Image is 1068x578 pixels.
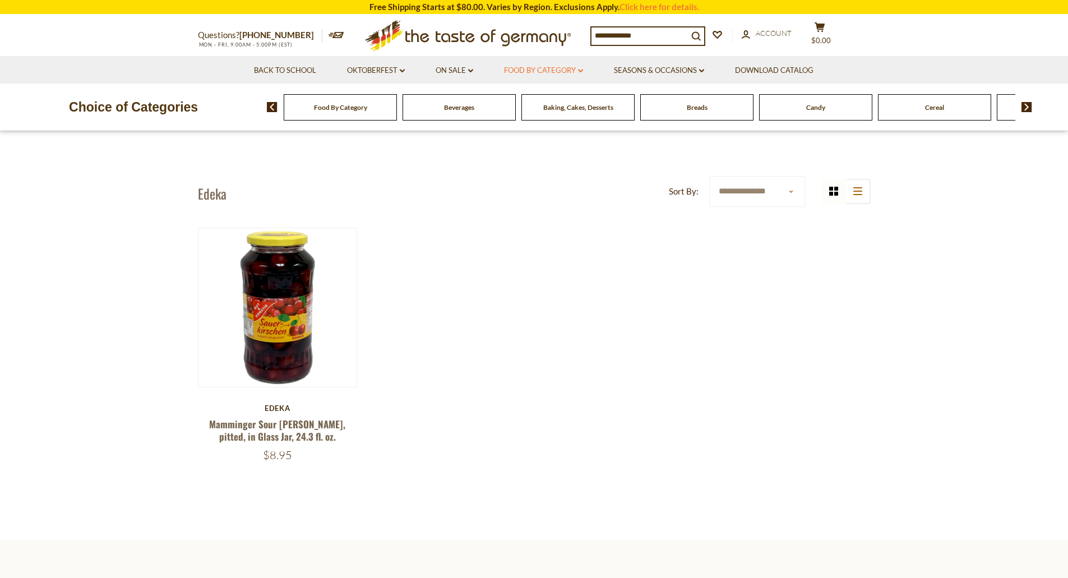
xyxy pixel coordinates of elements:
[198,404,358,413] div: Edeka
[198,185,226,202] h1: Edeka
[314,103,367,112] a: Food By Category
[742,27,792,40] a: Account
[239,30,314,40] a: [PHONE_NUMBER]
[687,103,708,112] a: Breads
[811,36,831,45] span: $0.00
[614,64,704,77] a: Seasons & Occasions
[198,28,322,43] p: Questions?
[806,103,825,112] a: Candy
[263,448,292,462] span: $8.95
[803,22,837,50] button: $0.00
[209,417,345,443] a: Mamminger Sour [PERSON_NAME], pitted, in Glass Jar, 24.3 fl. oz.
[735,64,813,77] a: Download Catalog
[925,103,944,112] a: Cereal
[669,184,699,198] label: Sort By:
[254,64,316,77] a: Back to School
[756,29,792,38] span: Account
[619,2,699,12] a: Click here for details.
[267,102,278,112] img: previous arrow
[504,64,583,77] a: Food By Category
[436,64,473,77] a: On Sale
[347,64,405,77] a: Oktoberfest
[198,41,293,48] span: MON - FRI, 9:00AM - 5:00PM (EST)
[444,103,474,112] a: Beverages
[543,103,613,112] a: Baking, Cakes, Desserts
[198,228,357,387] img: Mamminger
[1021,102,1032,112] img: next arrow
